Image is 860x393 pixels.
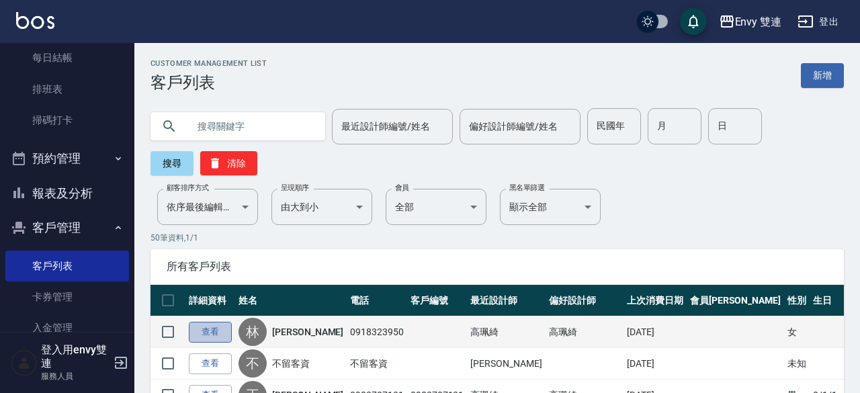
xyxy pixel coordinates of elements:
td: 高珮綺 [546,316,623,348]
td: 女 [784,316,810,348]
input: 搜尋關鍵字 [188,108,314,144]
h5: 登入用envy雙連 [41,343,110,370]
div: 不 [239,349,267,378]
p: 50 筆資料, 1 / 1 [150,232,844,244]
th: 姓名 [235,285,347,316]
a: 查看 [189,322,232,343]
div: 林 [239,318,267,346]
th: 性別 [784,285,810,316]
td: [DATE] [623,316,687,348]
a: 排班表 [5,74,129,105]
th: 上次消費日期 [623,285,687,316]
h2: Customer Management List [150,59,267,68]
a: 每日結帳 [5,42,129,73]
td: 未知 [784,348,810,380]
div: 顯示全部 [500,189,601,225]
p: 服務人員 [41,370,110,382]
img: Logo [16,12,54,29]
td: [DATE] [623,348,687,380]
button: 清除 [200,151,257,175]
h3: 客戶列表 [150,73,267,92]
button: 預約管理 [5,141,129,176]
button: 搜尋 [150,151,193,175]
td: 不留客資 [347,348,407,380]
a: 不留客資 [272,357,310,370]
th: 最近設計師 [467,285,545,316]
img: Person [11,349,38,376]
button: save [680,8,707,35]
td: 高珮綺 [467,316,545,348]
label: 會員 [395,183,409,193]
th: 詳細資料 [185,285,235,316]
span: 所有客戶列表 [167,260,828,273]
div: 依序最後編輯時間 [157,189,258,225]
button: 客戶管理 [5,210,129,245]
button: 登出 [792,9,844,34]
th: 客戶編號 [407,285,468,316]
td: 0918323950 [347,316,407,348]
th: 生日 [810,285,851,316]
div: 由大到小 [271,189,372,225]
label: 呈現順序 [281,183,309,193]
th: 電話 [347,285,407,316]
button: 報表及分析 [5,176,129,211]
label: 黑名單篩選 [509,183,544,193]
th: 會員[PERSON_NAME] [687,285,784,316]
a: [PERSON_NAME] [272,325,343,339]
div: Envy 雙連 [735,13,782,30]
a: 查看 [189,353,232,374]
div: 全部 [386,189,486,225]
a: 入金管理 [5,312,129,343]
button: Envy 雙連 [714,8,787,36]
td: [PERSON_NAME] [467,348,545,380]
a: 客戶列表 [5,251,129,281]
label: 顧客排序方式 [167,183,209,193]
a: 掃碼打卡 [5,105,129,136]
a: 卡券管理 [5,281,129,312]
th: 偏好設計師 [546,285,623,316]
a: 新增 [801,63,844,88]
